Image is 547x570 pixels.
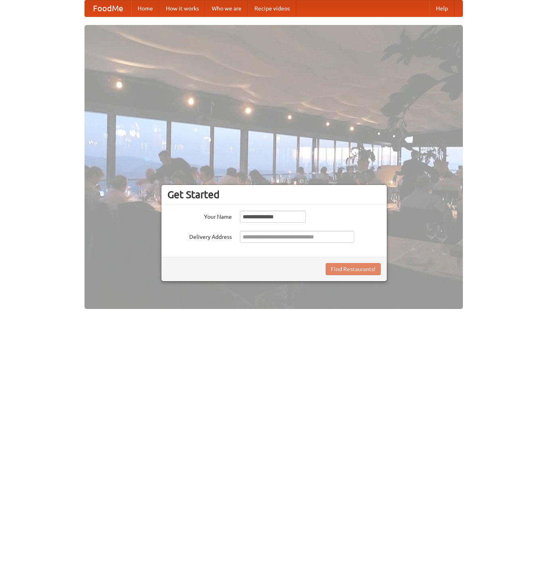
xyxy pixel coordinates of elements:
[167,189,381,201] h3: Get Started
[85,0,131,17] a: FoodMe
[131,0,159,17] a: Home
[167,231,232,241] label: Delivery Address
[205,0,248,17] a: Who we are
[326,263,381,275] button: Find Restaurants!
[248,0,296,17] a: Recipe videos
[167,211,232,221] label: Your Name
[159,0,205,17] a: How it works
[429,0,454,17] a: Help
